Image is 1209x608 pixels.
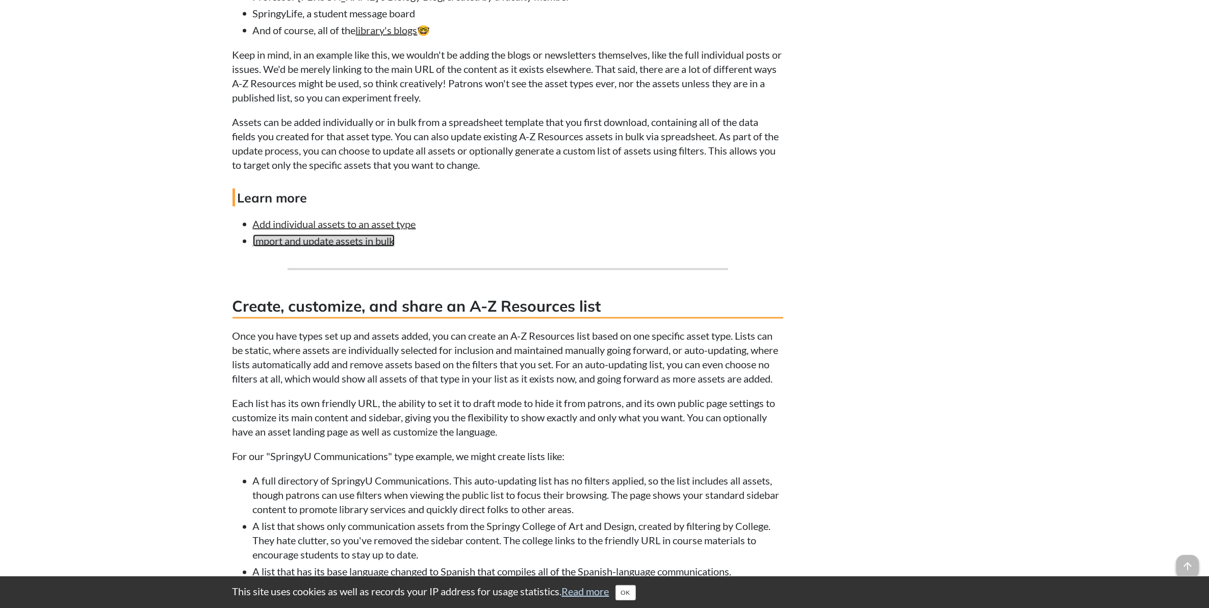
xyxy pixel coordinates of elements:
[253,519,783,562] li: A list that shows only communication assets from the Springy College of Art and Design, created b...
[356,24,418,36] a: library's blogs
[615,585,636,600] button: Close
[253,235,395,247] a: Import and update assets in bulk
[1176,556,1199,568] a: arrow_upward
[233,329,783,386] p: Once you have types set up and assets added, you can create an A-Z Resources list based on one sp...
[233,189,783,207] h4: Learn more
[233,115,783,172] p: Assets can be added individually or in bulk from a spreadsheet template that you first download, ...
[253,218,416,230] a: Add individual assets to an asset type
[222,584,987,600] div: This site uses cookies as well as records your IP address for usage statistics.
[253,6,783,20] li: SpringyLife, a student message board
[233,396,783,439] p: Each list has its own friendly URL, the ability to set it to draft mode to hide it from patrons, ...
[253,565,783,579] li: A list that has its base language changed to Spanish that compiles all of the Spanish-language co...
[233,449,783,464] p: For our "SpringyU Communications" type example, we might create lists like:
[233,47,783,105] p: Keep in mind, in an example like this, we wouldn't be adding the blogs or newsletters themselves,...
[253,23,783,37] li: And of course, all of the 🤓
[1176,555,1199,577] span: arrow_upward
[233,296,783,319] h3: Create, customize, and share an A-Z Resources list
[253,474,783,517] li: A full directory of SpringyU Communications. This auto-updating list has no filters applied, so t...
[562,585,609,597] a: Read more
